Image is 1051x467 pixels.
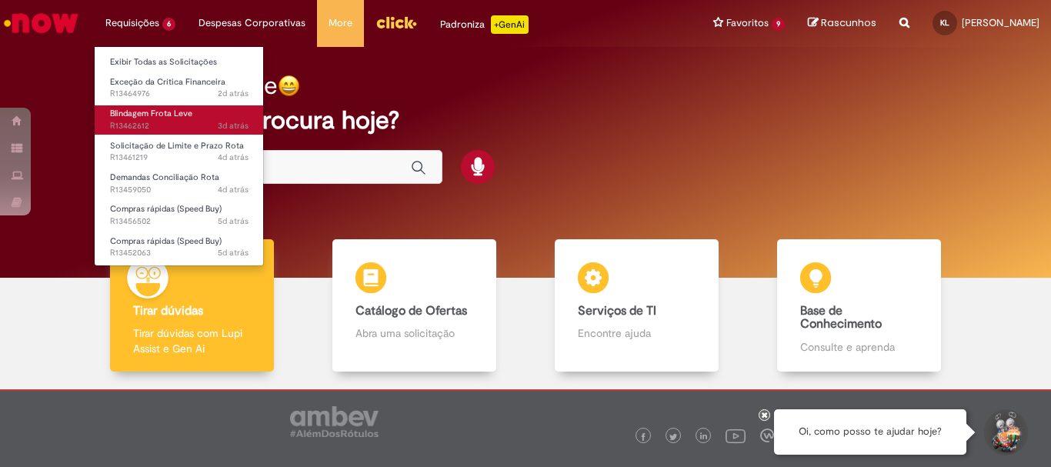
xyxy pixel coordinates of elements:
[95,201,264,229] a: Aberto R13456502 : Compras rápidas (Speed Buy)
[95,74,264,102] a: Aberto R13464976 : Exceção da Crítica Financeira
[110,88,249,100] span: R13464976
[303,239,525,372] a: Catálogo de Ofertas Abra uma solicitação
[110,140,244,152] span: Solicitação de Limite e Prazo Rota
[218,120,249,132] span: 3d atrás
[95,233,264,262] a: Aberto R13452063 : Compras rápidas (Speed Buy)
[218,120,249,132] time: 29/08/2025 14:18:54
[105,15,159,31] span: Requisições
[133,325,250,356] p: Tirar dúvidas com Lupi Assist e Gen Ai
[962,16,1039,29] span: [PERSON_NAME]
[726,15,769,31] span: Favoritos
[218,152,249,163] span: 4d atrás
[278,75,300,97] img: happy-face.png
[199,15,305,31] span: Despesas Corporativas
[218,247,249,259] span: 5d atrás
[491,15,529,34] p: +GenAi
[218,184,249,195] time: 28/08/2025 16:15:47
[726,425,746,445] img: logo_footer_youtube.png
[110,184,249,196] span: R13459050
[772,18,785,31] span: 9
[81,239,303,372] a: Tirar dúvidas Tirar dúvidas com Lupi Assist e Gen Ai
[218,215,249,227] time: 28/08/2025 10:07:32
[110,108,192,119] span: Blindagem Frota Leve
[808,16,876,31] a: Rascunhos
[218,184,249,195] span: 4d atrás
[748,239,970,372] a: Base de Conhecimento Consulte e aprenda
[355,303,467,319] b: Catálogo de Ofertas
[700,432,708,442] img: logo_footer_linkedin.png
[440,15,529,34] div: Padroniza
[774,409,966,455] div: Oi, como posso te ajudar hoje?
[95,54,264,71] a: Exibir Todas as Solicitações
[110,247,249,259] span: R13452063
[940,18,949,28] span: KL
[94,46,264,266] ul: Requisições
[800,303,882,332] b: Base de Conhecimento
[760,429,774,442] img: logo_footer_workplace.png
[329,15,352,31] span: More
[982,409,1028,455] button: Iniciar Conversa de Suporte
[95,169,264,198] a: Aberto R13459050 : Demandas Conciliação Rota
[110,172,219,183] span: Demandas Conciliação Rota
[821,15,876,30] span: Rascunhos
[110,215,249,228] span: R13456502
[669,433,677,441] img: logo_footer_twitter.png
[162,18,175,31] span: 6
[110,203,222,215] span: Compras rápidas (Speed Buy)
[355,325,472,341] p: Abra uma solicitação
[218,247,249,259] time: 27/08/2025 11:54:09
[578,303,656,319] b: Serviços de TI
[639,433,647,441] img: logo_footer_facebook.png
[525,239,748,372] a: Serviços de TI Encontre ajuda
[218,215,249,227] span: 5d atrás
[2,8,81,38] img: ServiceNow
[110,120,249,132] span: R13462612
[133,303,203,319] b: Tirar dúvidas
[578,325,695,341] p: Encontre ajuda
[110,76,225,88] span: Exceção da Crítica Financeira
[218,88,249,99] span: 2d atrás
[800,339,917,355] p: Consulte e aprenda
[290,406,379,437] img: logo_footer_ambev_rotulo_gray.png
[218,88,249,99] time: 30/08/2025 12:19:12
[110,235,222,247] span: Compras rápidas (Speed Buy)
[95,138,264,166] a: Aberto R13461219 : Solicitação de Limite e Prazo Rota
[110,152,249,164] span: R13461219
[375,11,417,34] img: click_logo_yellow_360x200.png
[109,107,942,134] h2: O que você procura hoje?
[218,152,249,163] time: 29/08/2025 09:51:48
[95,105,264,134] a: Aberto R13462612 : Blindagem Frota Leve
